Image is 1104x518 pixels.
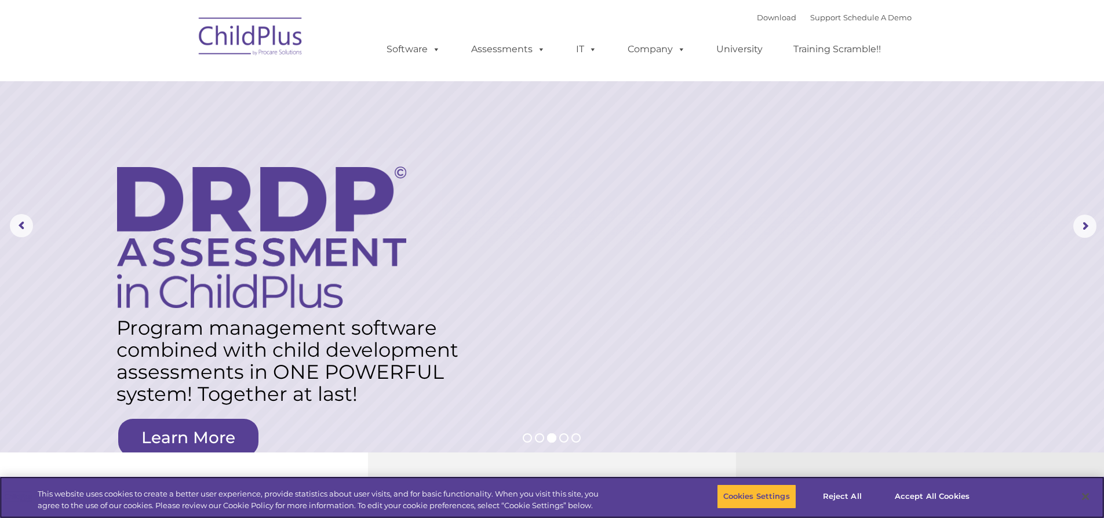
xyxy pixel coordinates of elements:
font: | [757,13,912,22]
img: ChildPlus by Procare Solutions [193,9,309,67]
button: Accept All Cookies [888,484,976,509]
a: Learn More [118,419,258,457]
button: Close [1073,484,1098,509]
img: DRDP Assessment in ChildPlus [117,166,406,308]
a: Training Scramble!! [782,38,892,61]
div: This website uses cookies to create a better user experience, provide statistics about user visit... [38,488,607,511]
a: Support [810,13,841,22]
span: Phone number [161,124,210,133]
a: University [705,38,774,61]
a: IT [564,38,609,61]
rs-layer: Program management software combined with child development assessments in ONE POWERFUL system! T... [116,317,470,405]
a: Software [375,38,452,61]
a: Schedule A Demo [843,13,912,22]
button: Reject All [806,484,879,509]
a: Assessments [460,38,557,61]
a: Download [757,13,796,22]
button: Cookies Settings [717,484,796,509]
a: Company [616,38,697,61]
span: Last name [161,77,196,85]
